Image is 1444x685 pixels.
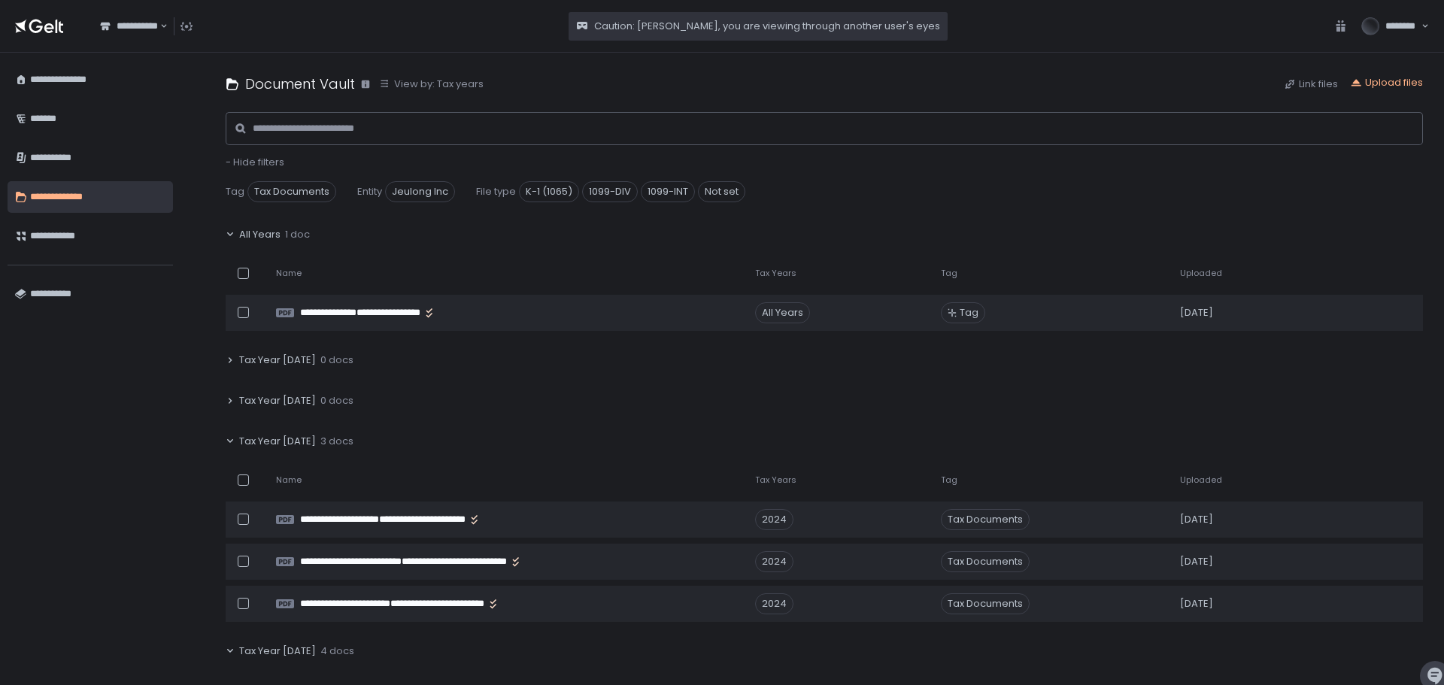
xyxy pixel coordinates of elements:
span: 1099-INT [641,181,695,202]
span: Tax Year [DATE] [239,435,316,448]
span: 0 docs [320,394,353,408]
span: File type [476,185,516,199]
span: Caution: [PERSON_NAME], you are viewing through another user's eyes [594,20,940,33]
div: Search for option [90,11,168,42]
span: Tax Years [755,268,796,279]
div: 2024 [755,593,793,614]
span: Name [276,268,302,279]
span: Name [276,474,302,486]
span: Tag [941,268,957,279]
button: Upload files [1350,76,1423,89]
span: K-1 (1065) [519,181,579,202]
h1: Document Vault [245,74,355,94]
span: Tax Year [DATE] [239,394,316,408]
span: Tax Year [DATE] [239,644,316,658]
div: 2024 [755,551,793,572]
span: - Hide filters [226,155,284,169]
span: Tax Documents [941,593,1030,614]
span: [DATE] [1180,306,1213,320]
input: Search for option [158,19,159,34]
span: Tax Documents [247,181,336,202]
span: All Years [239,228,281,241]
span: 3 docs [320,435,353,448]
span: 1099-DIV [582,181,638,202]
span: [DATE] [1180,597,1213,611]
span: Entity [357,185,382,199]
span: 1 doc [285,228,310,241]
span: [DATE] [1180,555,1213,568]
span: Not set [698,181,745,202]
div: All Years [755,302,810,323]
div: 2024 [755,509,793,530]
span: Tax Years [755,474,796,486]
span: Tag [226,185,244,199]
button: - Hide filters [226,156,284,169]
span: 0 docs [320,353,353,367]
button: View by: Tax years [379,77,484,91]
span: Tax Documents [941,551,1030,572]
span: Tag [960,306,978,320]
span: 4 docs [320,644,354,658]
span: Tax Year [DATE] [239,353,316,367]
span: Uploaded [1180,474,1222,486]
button: Link files [1284,77,1338,91]
span: [DATE] [1180,513,1213,526]
span: Uploaded [1180,268,1222,279]
span: Tax Documents [941,509,1030,530]
span: Jeulong Inc [385,181,455,202]
span: Tag [941,474,957,486]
